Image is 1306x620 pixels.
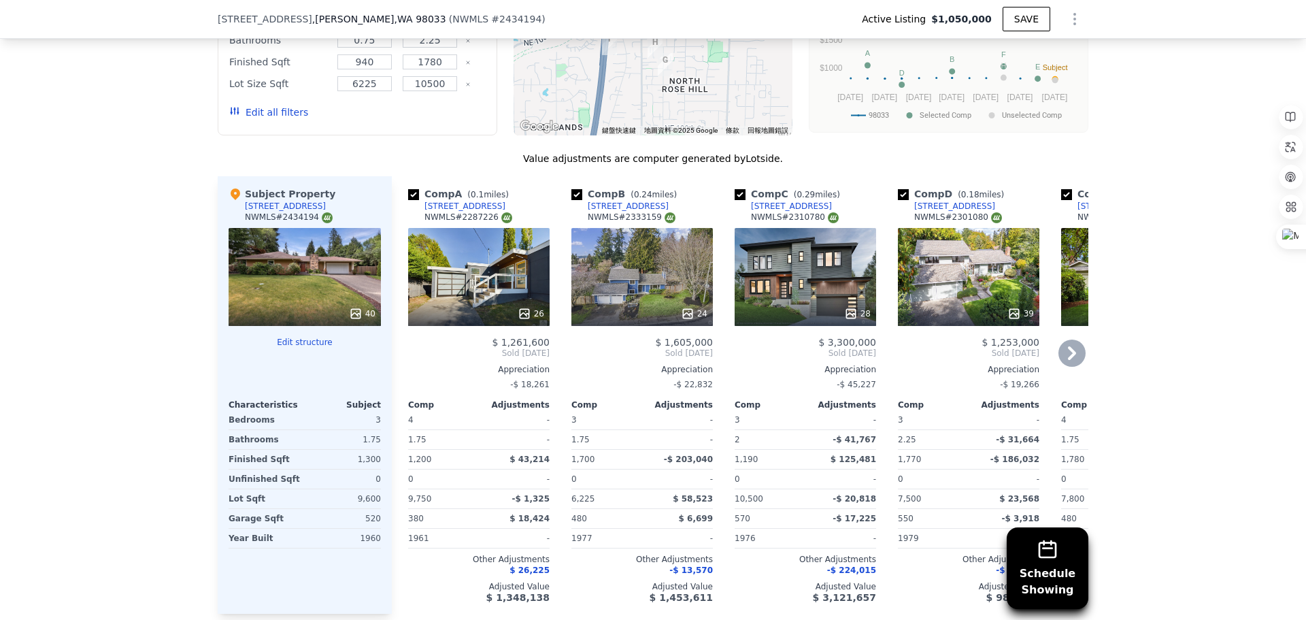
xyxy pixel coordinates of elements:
[1001,61,1006,69] text: H
[1061,430,1129,449] div: 1.75
[312,12,446,26] span: , [PERSON_NAME]
[1003,7,1050,31] button: SAVE
[471,190,484,199] span: 0.1
[735,415,740,425] span: 3
[307,529,381,548] div: 1960
[898,430,966,449] div: 2.25
[634,190,652,199] span: 0.24
[571,415,577,425] span: 3
[1042,93,1068,102] text: [DATE]
[673,494,713,504] span: $ 58,523
[571,201,669,212] a: [STREET_ADDRESS]
[828,212,839,223] img: NWMLS Logo
[991,212,1002,223] img: NWMLS Logo
[735,554,876,565] div: Other Adjustments
[898,474,903,484] span: 0
[808,470,876,489] div: -
[914,212,1002,223] div: NWMLS # 2301080
[482,470,550,489] div: -
[820,63,843,73] text: $1000
[898,348,1039,359] span: Sold [DATE]
[950,55,954,63] text: B
[996,566,1039,575] span: -$ 71,150
[735,187,845,201] div: Comp C
[1061,364,1203,375] div: Appreciation
[833,494,876,504] span: -$ 20,818
[865,49,871,57] text: A
[898,399,969,410] div: Comp
[961,190,979,199] span: 0.18
[518,307,544,321] div: 26
[218,12,312,26] span: [STREET_ADDRESS]
[681,307,707,321] div: 24
[571,529,639,548] div: 1977
[748,127,788,134] a: 回報地圖錯誤
[898,415,903,425] span: 3
[307,509,381,528] div: 520
[818,337,876,348] span: $ 3,300,000
[751,212,839,223] div: NWMLS # 2310780
[735,514,750,523] span: 570
[898,364,1039,375] div: Appreciation
[1002,514,1039,523] span: -$ 3,918
[648,35,663,59] div: 12515 NE 107th Pl
[862,12,931,26] span: Active Listing
[408,348,550,359] span: Sold [DATE]
[408,364,550,375] div: Appreciation
[644,127,718,134] span: 地圖資料 ©2025 Google
[482,430,550,449] div: -
[479,399,550,410] div: Adjustments
[465,82,471,87] button: Clear
[844,307,871,321] div: 28
[726,127,739,134] a: 條款 (在新分頁中開啟)
[898,554,1039,565] div: Other Adjustments
[969,399,1039,410] div: Adjustments
[408,474,414,484] span: 0
[735,348,876,359] span: Sold [DATE]
[939,93,965,102] text: [DATE]
[602,126,636,135] button: 鍵盤快速鍵
[305,399,381,410] div: Subject
[808,410,876,429] div: -
[952,190,1009,199] span: ( miles)
[871,93,897,102] text: [DATE]
[229,52,329,71] div: Finished Sqft
[735,529,803,548] div: 1976
[408,514,424,523] span: 380
[449,12,546,26] div: ( )
[837,380,876,389] span: -$ 45,227
[899,69,905,77] text: D
[898,581,1039,592] div: Adjusted Value
[971,410,1039,429] div: -
[395,14,446,25] span: , WA 98033
[408,494,431,504] span: 9,750
[408,430,476,449] div: 1.75
[986,592,1039,603] span: $ 983,804
[307,430,381,449] div: 1.75
[349,307,375,321] div: 40
[408,529,476,548] div: 1961
[673,380,713,389] span: -$ 22,832
[655,337,713,348] span: $ 1,605,000
[931,12,992,26] span: $1,050,000
[245,212,333,223] div: NWMLS # 2434194
[1043,63,1068,71] text: Subject
[645,470,713,489] div: -
[1002,111,1062,120] text: Unselected Comp
[664,455,713,464] span: -$ 203,040
[571,554,713,565] div: Other Adjustments
[492,337,550,348] span: $ 1,261,600
[408,415,414,425] span: 4
[920,111,971,120] text: Selected Comp
[735,581,876,592] div: Adjusted Value
[408,201,505,212] a: [STREET_ADDRESS]
[602,32,617,55] div: 12102 NE 107th St
[645,410,713,429] div: -
[229,529,302,548] div: Year Built
[813,592,876,603] span: $ 3,121,657
[1054,64,1056,72] text: I
[914,201,995,212] div: [STREET_ADDRESS]
[408,399,479,410] div: Comp
[229,430,302,449] div: Bathrooms
[517,118,562,135] img: Google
